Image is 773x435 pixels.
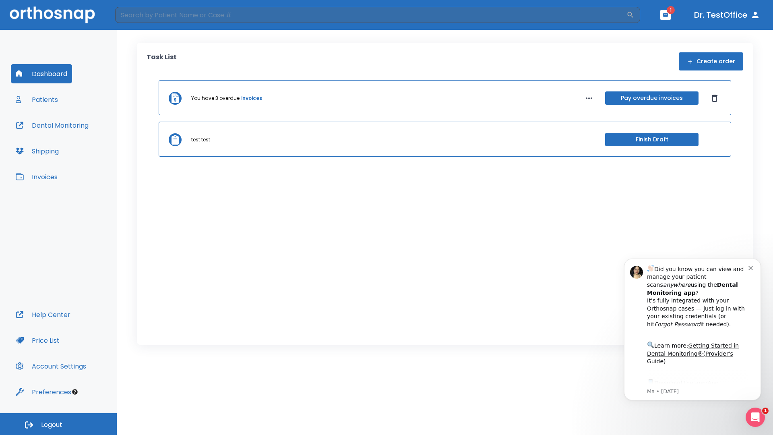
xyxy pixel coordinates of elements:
[115,7,626,23] input: Search by Patient Name or Case #
[11,356,91,376] button: Account Settings
[11,305,75,324] button: Help Center
[612,249,773,431] iframe: Intercom notifications message
[191,95,240,102] p: You have 3 overdue
[191,136,210,143] p: test test
[11,382,76,402] button: Preferences
[11,90,63,109] button: Patients
[679,52,743,70] button: Create order
[691,8,763,22] button: Dr. TestOffice
[762,408,769,414] span: 1
[41,420,62,429] span: Logout
[605,133,699,146] button: Finish Draft
[11,331,64,350] button: Price List
[71,388,79,396] div: Tooltip anchor
[667,6,675,14] span: 1
[11,116,93,135] button: Dental Monitoring
[605,91,699,105] button: Pay overdue invoices
[11,167,62,186] button: Invoices
[10,6,95,23] img: Orthosnap
[708,92,721,105] button: Dismiss
[11,64,72,83] button: Dashboard
[746,408,765,427] iframe: Intercom live chat
[147,52,177,70] p: Task List
[11,141,64,161] button: Shipping
[241,95,262,102] a: invoices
